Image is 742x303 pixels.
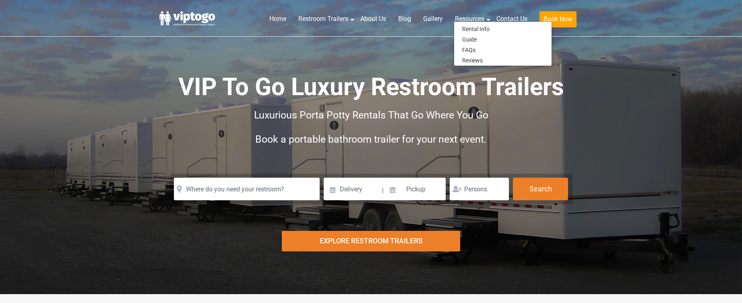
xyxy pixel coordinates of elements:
div: Explore Restroom Trailers [282,231,460,251]
button: Search [513,178,568,200]
input: Persons [450,178,509,200]
a: Guide [454,34,485,45]
a: Gallery [417,10,449,28]
a: Blog [392,10,417,28]
a: Resources [449,10,490,28]
a: Home [263,10,292,28]
input: Where do you need your restroom? [174,178,320,200]
a: Rental Info [454,24,498,34]
input: Delivery [324,178,381,200]
span: Luxurious Porta Potty Rentals That Go Where You Go [254,109,488,121]
a: About Us [354,10,392,28]
span: Book a portable bathroom trailer for your next event. [255,133,487,145]
span: VIP To Go Luxury Restroom Trailers [178,73,564,101]
a: Reviews [454,55,491,66]
span: | [382,178,384,203]
a: Contact Us [490,10,533,28]
input: Pickup [385,178,446,200]
button: Book Now [539,11,577,27]
a: Restroom Trailers [292,10,354,28]
a: Book Now [533,10,583,32]
a: FAQs [454,45,484,55]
